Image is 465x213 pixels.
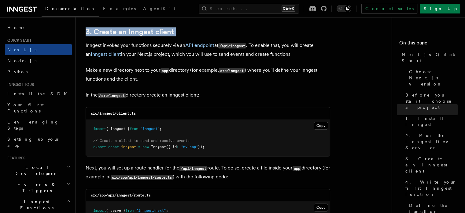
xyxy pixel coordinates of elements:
[5,116,72,134] a: Leveraging Steps
[219,68,245,73] code: src/inngest
[5,164,67,177] span: Local Development
[7,25,24,31] span: Home
[7,69,30,74] span: Python
[7,137,60,148] span: Setting up your app
[91,51,121,57] a: Inngest client
[99,2,139,17] a: Examples
[361,4,417,13] a: Contact sales
[7,102,44,113] span: Your first Functions
[5,162,72,179] button: Local Development
[405,179,458,197] span: 4. Write your first Inngest function
[142,145,149,149] span: new
[42,2,99,17] a: Documentation
[403,130,458,153] a: 2. Run the Inngest Dev Server
[136,208,166,213] span: "inngest/next"
[403,177,458,200] a: 4. Write your first Inngest function
[405,115,458,127] span: 1. Install Inngest
[166,145,177,149] span: ({ id
[282,6,295,12] kbd: Ctrl+K
[199,4,299,13] button: Search...Ctrl+K
[161,68,169,73] code: app
[402,51,458,64] span: Next.js Quick Start
[5,134,72,151] a: Setting up your app
[86,28,174,36] a: 3. Create an Inngest client
[111,175,173,180] code: src/app/api/inngest/route.ts
[181,145,198,149] span: "my-app"
[121,145,136,149] span: inngest
[5,55,72,66] a: Node.js
[5,66,72,77] a: Python
[5,44,72,55] a: Next.js
[5,179,72,196] button: Events & Triggers
[405,132,458,151] span: 2. Run the Inngest Dev Server
[403,153,458,177] a: 3. Create an Inngest client
[7,91,71,96] span: Install the SDK
[130,127,138,131] span: from
[93,139,190,143] span: // Create a client to send and receive events
[86,66,330,83] p: Make a new directory next to your directory (for example, ) where you'll define your Inngest func...
[337,5,351,12] button: Toggle dark mode
[185,42,214,48] a: API endpoint
[138,145,140,149] span: =
[314,203,328,211] button: Copy
[108,145,119,149] span: const
[166,208,168,213] span: ;
[139,2,179,17] a: AgentKit
[151,145,166,149] span: Inngest
[5,88,72,99] a: Install the SDK
[91,111,136,116] code: src/inngest/client.ts
[314,122,328,130] button: Copy
[160,127,162,131] span: ;
[45,6,96,11] span: Documentation
[177,145,179,149] span: :
[86,164,330,181] p: Next, you will set up a route handler for the route. To do so, create a file inside your director...
[7,120,59,131] span: Leveraging Steps
[93,208,106,213] span: import
[5,38,31,43] span: Quick start
[293,166,301,171] code: app
[218,43,246,48] code: /api/inngest
[198,145,205,149] span: });
[86,41,330,59] p: Inngest invokes your functions securely via an at . To enable that, you will create an in your Ne...
[140,127,160,131] span: "inngest"
[98,93,126,98] code: /src/inngest
[409,69,458,87] span: Choose Next.js version
[405,156,458,174] span: 3. Create an Inngest client
[106,208,125,213] span: { serve }
[405,92,458,110] span: Before you start: choose a project
[399,49,458,66] a: Next.js Quick Start
[407,66,458,89] a: Choose Next.js version
[5,82,34,87] span: Inngest tour
[106,127,130,131] span: { Inngest }
[143,6,175,11] span: AgentKit
[103,6,136,11] span: Examples
[399,39,458,49] h4: On this page
[5,99,72,116] a: Your first Functions
[125,208,134,213] span: from
[5,156,25,161] span: Features
[91,193,151,197] code: src/app/api/inngest/route.ts
[93,127,106,131] span: import
[86,91,330,100] p: In the directory create an Inngest client:
[403,89,458,113] a: Before you start: choose a project
[5,22,72,33] a: Home
[403,113,458,130] a: 1. Install Inngest
[93,145,106,149] span: export
[5,199,66,211] span: Inngest Functions
[5,181,67,194] span: Events & Triggers
[179,166,207,171] code: /api/inngest
[7,58,36,63] span: Node.js
[7,47,36,52] span: Next.js
[420,4,460,13] a: Sign Up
